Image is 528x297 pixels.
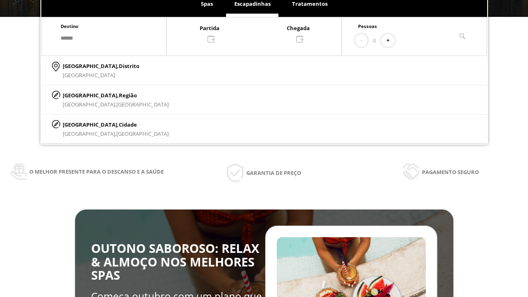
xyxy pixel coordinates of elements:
[116,101,169,108] span: [GEOGRAPHIC_DATA]
[63,71,115,79] span: [GEOGRAPHIC_DATA]
[119,92,137,99] span: Região
[63,61,139,71] p: [GEOGRAPHIC_DATA],
[381,34,395,47] button: +
[116,130,169,137] span: [GEOGRAPHIC_DATA]
[91,240,259,283] span: OUTONO SABOROSO: RELAX & ALMOÇO NOS MELHORES SPAS
[63,130,116,137] span: [GEOGRAPHIC_DATA],
[119,62,139,70] span: Distrito
[63,101,116,108] span: [GEOGRAPHIC_DATA],
[422,167,479,177] span: Pagamento seguro
[61,23,78,29] span: Destino
[63,91,169,100] p: [GEOGRAPHIC_DATA],
[63,120,169,129] p: [GEOGRAPHIC_DATA],
[358,23,377,29] span: Pessoas
[355,34,368,47] button: -
[246,168,301,177] span: Garantia de preço
[29,167,164,176] span: O melhor presente para o descanso e a saúde
[373,36,376,45] span: 0
[119,121,137,128] span: Cidade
